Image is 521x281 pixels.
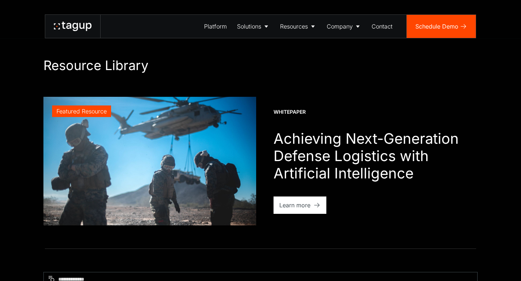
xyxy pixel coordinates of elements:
h1: Achieving Next-Generation Defense Logistics with Artificial Intelligence [274,130,478,182]
h1: Resource Library [43,58,478,74]
a: Schedule Demo [407,15,476,38]
a: Solutions [232,15,275,38]
div: Schedule Demo [415,22,458,31]
div: Featured Resource [56,107,107,116]
a: Company [322,15,367,38]
div: Learn more [279,201,310,209]
div: Resources [280,22,308,31]
a: Resources [275,15,322,38]
div: Whitepaper [274,108,306,116]
div: Solutions [237,22,261,31]
div: Contact [372,22,393,31]
a: Featured Resource [43,97,256,225]
a: Learn more [274,196,326,214]
div: Platform [204,22,227,31]
a: Platform [199,15,232,38]
a: Contact [367,15,398,38]
div: Company [327,22,353,31]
